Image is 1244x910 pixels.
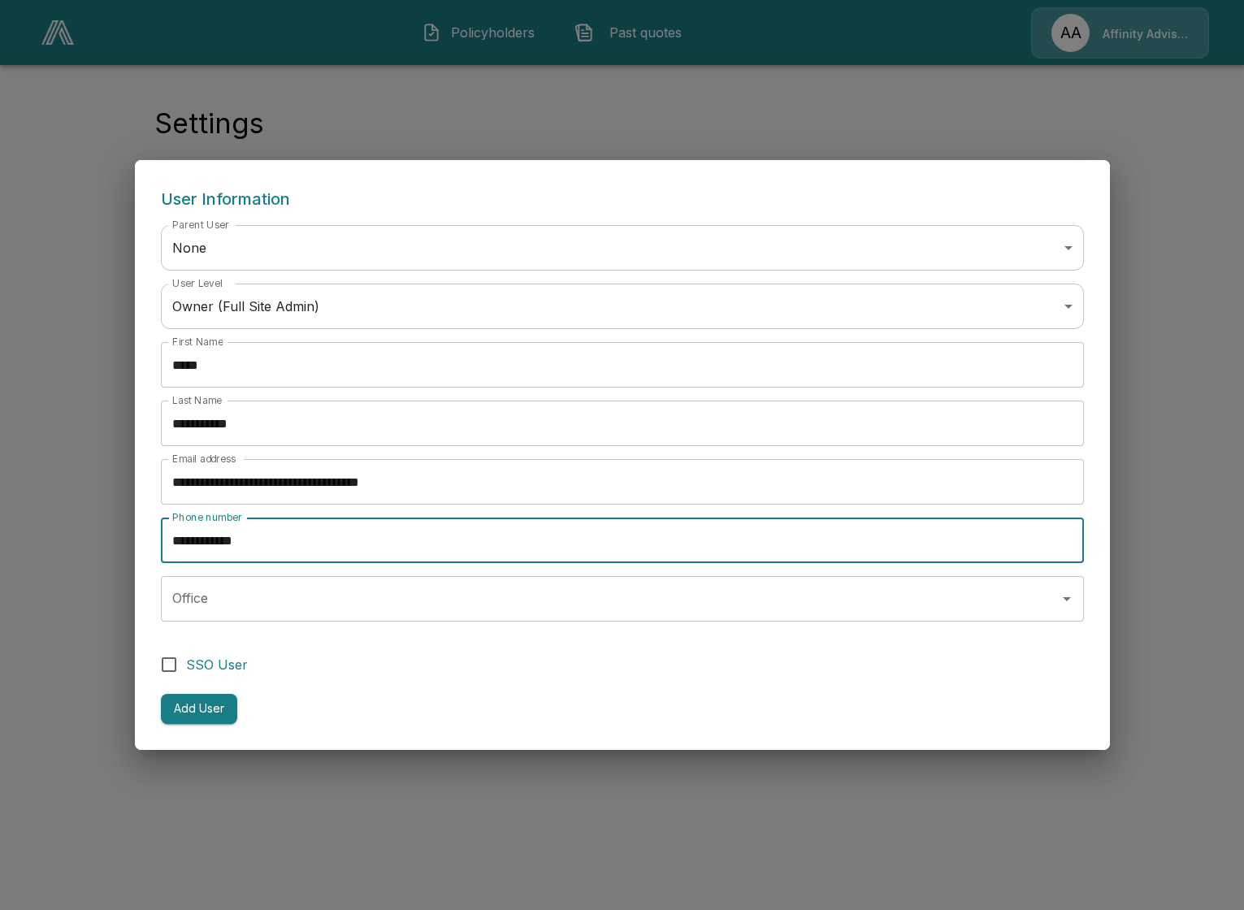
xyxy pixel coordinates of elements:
[172,510,242,524] label: Phone number
[172,393,222,407] label: Last Name
[172,335,223,349] label: First Name
[172,452,236,466] label: Email address
[161,694,237,724] button: Add User
[1055,587,1078,610] button: Open
[161,186,1084,212] h6: User Information
[186,655,248,674] span: SSO User
[161,225,1084,271] div: None
[172,276,223,290] label: User Level
[172,218,229,232] label: Parent User
[161,284,1084,329] div: Owner (Full Site Admin)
